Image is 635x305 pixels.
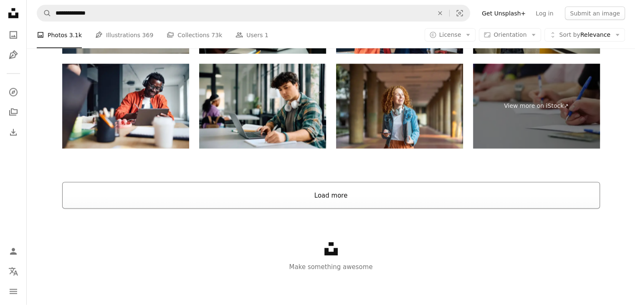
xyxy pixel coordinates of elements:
[235,22,268,48] a: Users 1
[5,104,22,121] a: Collections
[5,283,22,300] button: Menu
[544,28,625,42] button: Sort byRelevance
[199,64,326,149] img: Young student taking notes while e-learning on laptop at the university.
[565,7,625,20] button: Submit an image
[37,5,470,22] form: Find visuals sitewide
[62,64,189,149] img: University Students Studying Together In The Library
[167,22,222,48] a: Collections 73k
[559,31,610,39] span: Relevance
[431,5,449,21] button: Clear
[265,30,268,40] span: 1
[95,22,153,48] a: Illustrations 369
[336,64,463,149] img: Portrait of female college student with laptop
[473,64,600,149] a: View more on iStock↗
[559,31,580,38] span: Sort by
[62,182,600,209] button: Load more
[27,262,635,272] p: Make something awesome
[479,28,541,42] button: Orientation
[5,243,22,260] a: Log in / Sign up
[477,7,531,20] a: Get Unsplash+
[211,30,222,40] span: 73k
[5,27,22,43] a: Photos
[493,31,526,38] span: Orientation
[142,30,154,40] span: 369
[5,124,22,141] a: Download History
[5,47,22,64] a: Illustrations
[37,5,51,21] button: Search Unsplash
[5,84,22,101] a: Explore
[5,263,22,280] button: Language
[5,5,22,23] a: Home — Unsplash
[531,7,558,20] a: Log in
[450,5,470,21] button: Visual search
[439,31,461,38] span: License
[425,28,476,42] button: License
